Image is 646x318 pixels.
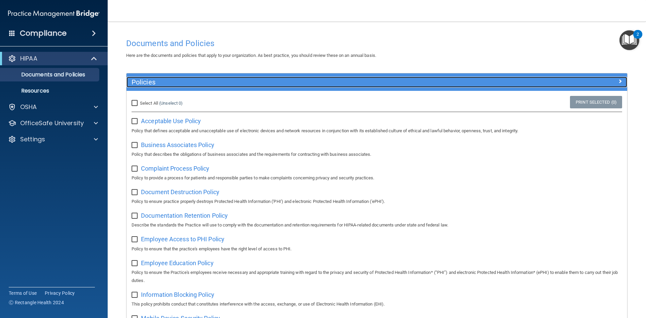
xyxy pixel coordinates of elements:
[132,77,622,87] a: Policies
[8,7,100,21] img: PMB logo
[20,103,37,111] p: OSHA
[45,290,75,296] a: Privacy Policy
[141,165,209,172] span: Complaint Process Policy
[132,127,622,135] p: Policy that defines acceptable and unacceptable use of electronic devices and network resources i...
[132,174,622,182] p: Policy to provide a process for patients and responsible parties to make complaints concerning pr...
[8,55,98,63] a: HIPAA
[4,71,96,78] p: Documents and Policies
[20,29,67,38] h4: Compliance
[126,39,627,48] h4: Documents and Policies
[141,212,228,219] span: Documentation Retention Policy
[140,101,158,106] span: Select All
[132,269,622,285] p: Policy to ensure the Practice's employees receive necessary and appropriate training with regard ...
[159,101,183,106] a: (Unselect 0)
[20,119,84,127] p: OfficeSafe University
[141,291,214,298] span: Information Blocking Policy
[141,117,201,125] span: Acceptable Use Policy
[9,290,37,296] a: Terms of Use
[141,141,214,148] span: Business Associates Policy
[132,221,622,229] p: Describe the standards the Practice will use to comply with the documentation and retention requi...
[132,198,622,206] p: Policy to ensure practice properly destroys Protected Health Information ('PHI') and electronic P...
[20,135,45,143] p: Settings
[132,300,622,308] p: This policy prohibits conduct that constitutes interference with the access, exchange, or use of ...
[132,245,622,253] p: Policy to ensure that the practice's employees have the right level of access to PHI.
[141,259,214,267] span: Employee Education Policy
[20,55,37,63] p: HIPAA
[8,119,98,127] a: OfficeSafe University
[141,188,219,196] span: Document Destruction Policy
[619,30,639,50] button: Open Resource Center, 2 new notifications
[132,101,139,106] input: Select All (Unselect 0)
[637,34,639,43] div: 2
[8,135,98,143] a: Settings
[9,299,64,306] span: Ⓒ Rectangle Health 2024
[141,236,224,243] span: Employee Access to PHI Policy
[570,96,622,108] a: Print Selected (0)
[4,87,96,94] p: Resources
[8,103,98,111] a: OSHA
[132,150,622,158] p: Policy that describes the obligations of business associates and the requirements for contracting...
[132,78,497,86] h5: Policies
[126,53,376,58] span: Here are the documents and policies that apply to your organization. As best practice, you should...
